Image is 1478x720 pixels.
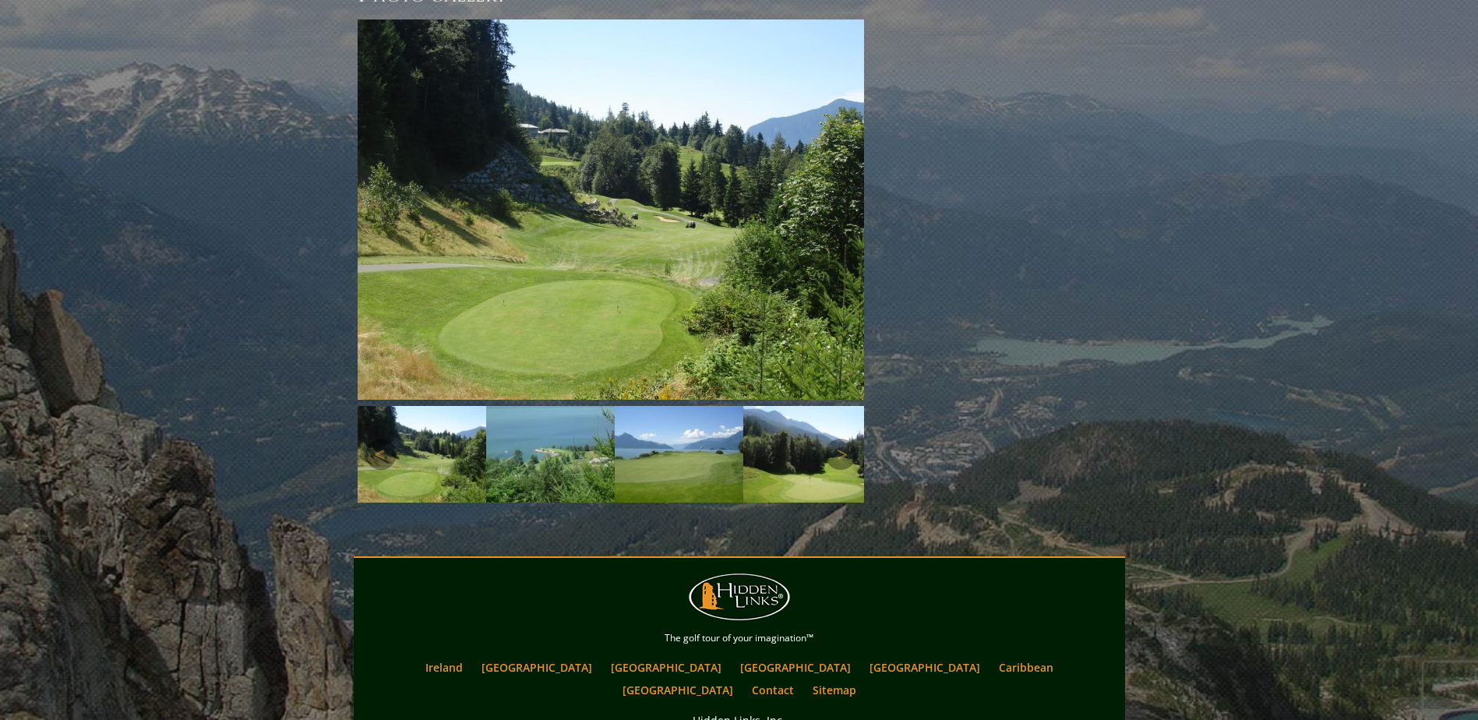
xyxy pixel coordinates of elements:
a: Previous [365,439,397,470]
a: [GEOGRAPHIC_DATA] [474,656,600,679]
a: Ireland [418,656,471,679]
a: [GEOGRAPHIC_DATA] [732,656,859,679]
a: [GEOGRAPHIC_DATA] [862,656,988,679]
a: Contact [744,679,802,701]
a: [GEOGRAPHIC_DATA] [603,656,729,679]
a: Next [825,439,856,470]
a: Caribbean [991,656,1061,679]
a: [GEOGRAPHIC_DATA] [615,679,741,701]
p: The golf tour of your imagination™ [358,630,1121,647]
a: Sitemap [805,679,864,701]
